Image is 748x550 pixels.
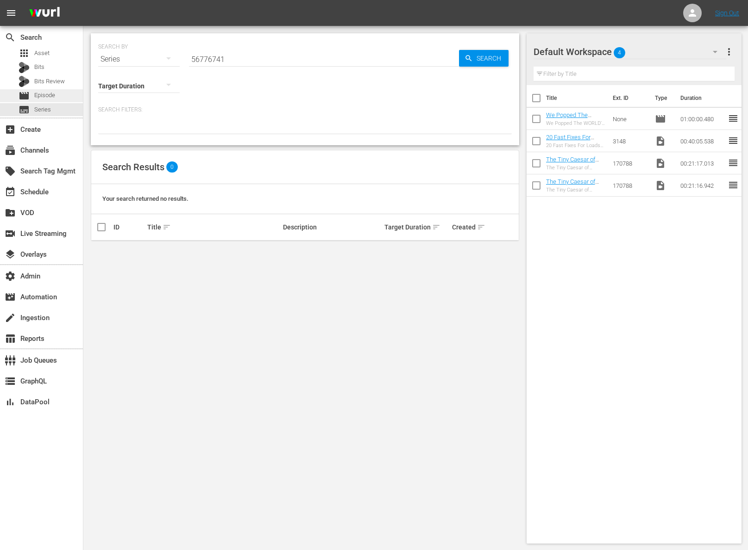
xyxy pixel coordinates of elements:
span: menu [6,7,17,19]
span: Your search returned no results. [102,195,189,202]
span: more_vert [723,46,735,57]
span: Search [473,50,509,67]
span: sort [477,223,485,231]
td: 00:40:05.538 [677,130,728,152]
span: Search [5,32,16,43]
span: Asset [19,48,30,59]
span: Channels [5,145,16,156]
span: Episode [655,113,666,124]
td: 00:21:16.942 [677,174,728,197]
div: Default Workspace [534,39,727,65]
td: 01:00:00.480 [677,108,728,130]
span: Job Queues [5,355,16,366]
span: reorder [728,113,739,124]
span: movie [19,90,30,101]
span: Bits Review [34,77,65,86]
div: Description [283,223,382,231]
th: Title [546,85,607,111]
span: Series [34,105,51,114]
span: Episode [34,91,55,100]
span: 4 [614,43,625,62]
td: 170788 [609,174,652,197]
td: 170788 [609,152,652,174]
span: Create [5,124,16,135]
span: reorder [728,179,739,191]
span: Admin [5,271,16,282]
span: Ingestion [5,312,16,323]
a: 20 Fast Fixes For Dozens Of Problems [546,134,600,148]
span: Bits [34,62,44,72]
span: Schedule [5,186,16,198]
th: Ext. ID [607,85,650,111]
span: Live Streaming [5,228,16,239]
button: more_vert [723,41,735,63]
span: Overlays [5,249,16,260]
img: ans4CAIJ8jUAAAAAAAAAAAAAAAAAAAAAAAAgQb4GAAAAAAAAAAAAAAAAAAAAAAAAJMjXAAAAAAAAAAAAAAAAAAAAAAAAgAT5G... [22,2,67,24]
div: We Popped The WORLD’S LARGEST BALLOON! (40ft+) / INSANELY HIGH BLOB LAUNCH! Car Dropped from 150f... [546,120,605,126]
div: Title [147,222,280,233]
div: Bits Review [19,76,30,87]
span: Search Tag Mgmt [5,166,16,177]
span: Series [19,104,30,115]
div: Series [98,46,180,72]
a: We Popped The WORLD’S LARGEST BALLOON! (40ft+) (Eps. 1-3) [546,111,598,139]
span: GraphQL [5,376,16,387]
span: reorder [728,135,739,146]
span: Asset [34,49,50,58]
div: 20 Fast Fixes For Loads Of Problems [546,142,605,148]
span: DataPool [5,396,16,408]
a: The Tiny Caesar of [GEOGRAPHIC_DATA] [546,178,602,192]
div: Target Duration [384,222,449,233]
button: Search [459,50,509,67]
p: Search Filters: [98,106,512,114]
th: Type [649,85,675,111]
div: The Tiny Caesar of [GEOGRAPHIC_DATA] [546,165,605,171]
td: None [609,108,652,130]
div: Created [452,222,483,233]
span: Video [655,136,666,147]
span: sort [163,223,171,231]
div: Bits [19,62,30,73]
span: reorder [728,157,739,168]
span: sort [432,223,440,231]
span: 0 [166,161,178,173]
a: Sign Out [715,9,739,17]
span: Video [655,180,666,191]
div: ID [113,223,145,231]
td: 3148 [609,130,652,152]
th: Duration [675,85,730,111]
a: The Tiny Caesar of [GEOGRAPHIC_DATA] [546,156,602,170]
span: Automation [5,291,16,303]
td: 00:21:17.013 [677,152,728,174]
span: Search Results [102,161,164,173]
div: The Tiny Caesar of [GEOGRAPHIC_DATA] [546,187,605,193]
span: Reports [5,333,16,344]
span: Video [655,158,666,169]
span: VOD [5,207,16,218]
